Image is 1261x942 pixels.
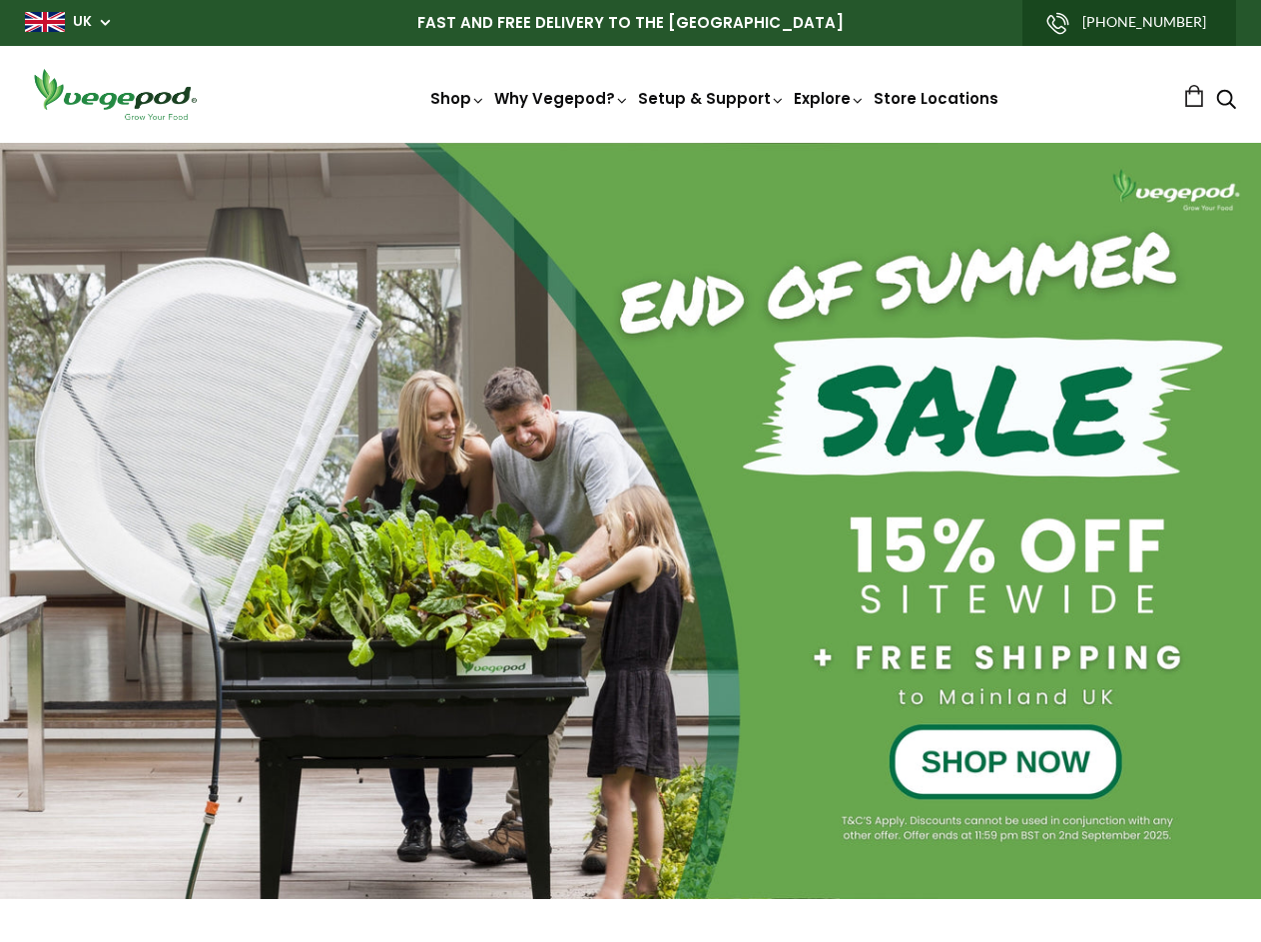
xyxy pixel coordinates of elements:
img: gb_large.png [25,12,65,32]
img: Vegepod [25,66,205,123]
a: Explore [794,88,866,109]
a: Store Locations [874,88,998,109]
a: Why Vegepod? [494,88,630,109]
a: Setup & Support [638,88,786,109]
a: UK [73,12,92,32]
a: Search [1216,91,1236,112]
a: Shop [430,88,486,109]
